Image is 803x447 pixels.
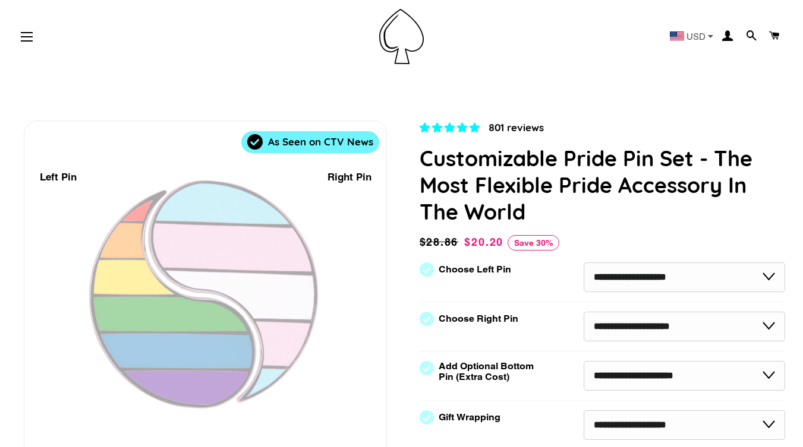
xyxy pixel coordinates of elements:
h1: Customizable Pride Pin Set - The Most Flexible Pride Accessory In The World [420,145,786,225]
div: Right Pin [328,169,371,185]
span: $20.20 [464,236,503,248]
label: Gift Wrapping [439,412,500,423]
span: 4.83 stars [420,122,483,134]
span: Save 30% [508,235,559,251]
label: Add Optional Bottom Pin (Extra Cost) [439,361,539,382]
label: Choose Left Pin [439,264,511,275]
img: Pin-Ace [379,9,424,64]
label: Choose Right Pin [439,313,518,324]
span: USD [687,32,706,41]
span: $28.86 [420,234,462,251]
span: 801 reviews [489,121,544,134]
